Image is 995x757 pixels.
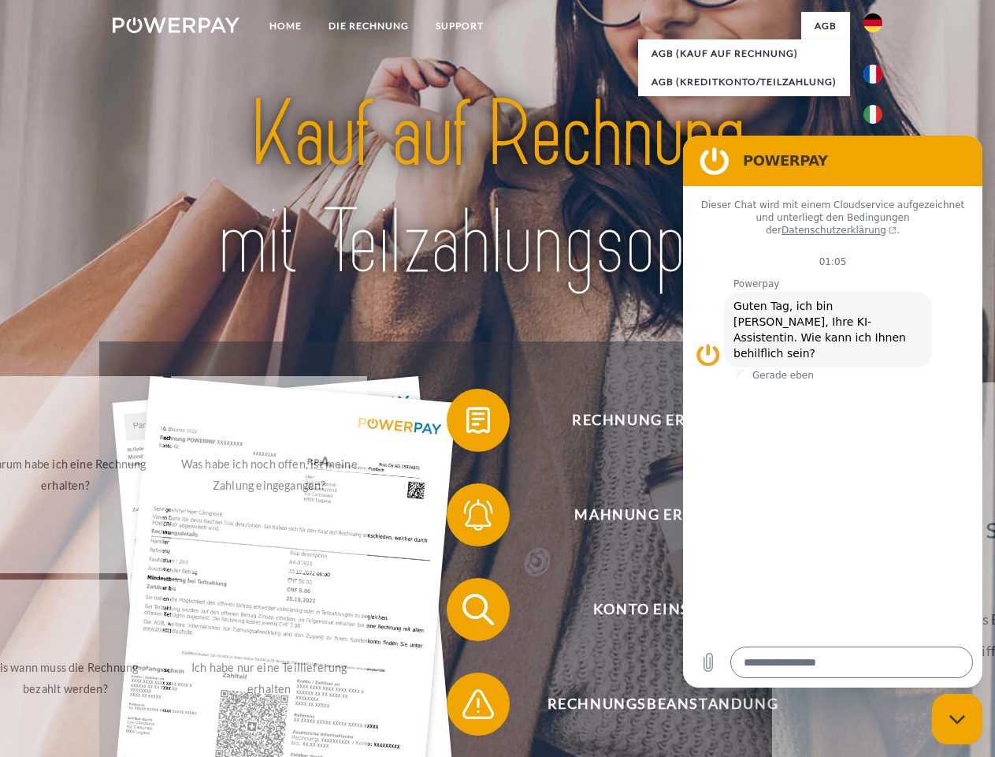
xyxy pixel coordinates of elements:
[459,590,498,629] img: qb_search.svg
[683,136,982,688] iframe: Messaging-Fenster
[113,17,239,33] img: logo-powerpay-white.svg
[315,12,422,40] a: DIE RECHNUNG
[638,39,850,68] a: AGB (Kauf auf Rechnung)
[256,12,315,40] a: Home
[150,76,845,302] img: title-powerpay_de.svg
[863,13,882,32] img: de
[932,694,982,744] iframe: Schaltfläche zum Öffnen des Messaging-Fensters; Konversation läuft
[447,673,856,736] button: Rechnungsbeanstandung
[863,105,882,124] img: it
[447,578,856,641] button: Konto einsehen
[470,673,856,736] span: Rechnungsbeanstandung
[470,578,856,641] span: Konto einsehen
[180,453,358,496] div: Was habe ich noch offen, ist meine Zahlung eingegangen?
[801,12,850,40] a: agb
[638,68,850,96] a: AGB (Kreditkonto/Teilzahlung)
[180,657,358,699] div: Ich habe nur eine Teillieferung erhalten
[171,376,367,573] a: Was habe ich noch offen, ist meine Zahlung eingegangen?
[863,65,882,84] img: fr
[422,12,497,40] a: SUPPORT
[459,684,498,724] img: qb_warning.svg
